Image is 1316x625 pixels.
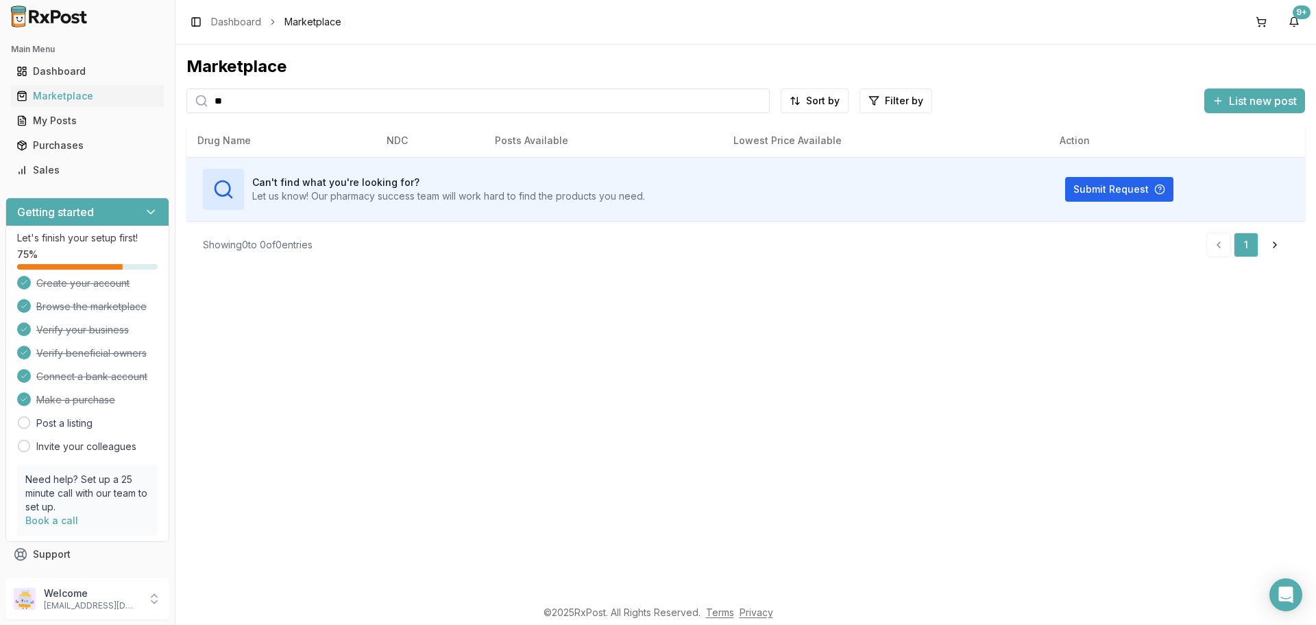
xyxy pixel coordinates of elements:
[25,515,78,526] a: Book a call
[186,56,1305,78] div: Marketplace
[36,370,147,384] span: Connect a bank account
[5,567,169,591] button: Feedback
[16,89,158,103] div: Marketplace
[885,94,923,108] span: Filter by
[252,176,645,189] h3: Can't find what you're looking for?
[376,124,484,157] th: NDC
[740,606,773,618] a: Privacy
[1283,11,1305,33] button: 9+
[860,89,932,113] button: Filter by
[1049,124,1305,157] th: Action
[806,94,840,108] span: Sort by
[11,108,164,133] a: My Posts
[16,163,158,177] div: Sales
[781,89,849,113] button: Sort by
[186,124,376,157] th: Drug Name
[1204,95,1305,109] a: List new post
[706,606,734,618] a: Terms
[484,124,722,157] th: Posts Available
[1065,177,1173,202] button: Submit Request
[36,300,147,314] span: Browse the marketplace
[36,346,147,360] span: Verify beneficial owners
[1204,89,1305,113] button: List new post
[5,85,169,107] button: Marketplace
[203,238,313,252] div: Showing 0 to 0 of 0 entries
[33,572,80,586] span: Feedback
[44,587,139,600] p: Welcome
[25,473,149,514] p: Need help? Set up a 25 minute call with our team to set up.
[1261,233,1289,257] a: Go to next page
[36,323,129,337] span: Verify your business
[11,133,164,158] a: Purchases
[5,110,169,132] button: My Posts
[44,600,139,611] p: [EMAIL_ADDRESS][DOMAIN_NAME]
[17,231,158,245] p: Let's finish your setup first!
[36,416,93,430] a: Post a listing
[722,124,1049,157] th: Lowest Price Available
[36,393,115,407] span: Make a purchase
[1206,233,1289,257] nav: pagination
[11,44,164,55] h2: Main Menu
[211,15,261,29] a: Dashboard
[16,139,158,152] div: Purchases
[36,276,130,290] span: Create your account
[1229,93,1297,109] span: List new post
[284,15,341,29] span: Marketplace
[16,64,158,78] div: Dashboard
[16,114,158,128] div: My Posts
[5,134,169,156] button: Purchases
[1234,233,1258,257] a: 1
[5,542,169,567] button: Support
[211,15,341,29] nav: breadcrumb
[252,189,645,203] p: Let us know! Our pharmacy success team will work hard to find the products you need.
[5,5,93,27] img: RxPost Logo
[36,440,136,453] a: Invite your colleagues
[1293,5,1311,19] div: 9+
[5,159,169,181] button: Sales
[5,60,169,82] button: Dashboard
[1269,578,1302,611] div: Open Intercom Messenger
[17,248,38,261] span: 75 %
[11,84,164,108] a: Marketplace
[11,158,164,182] a: Sales
[11,59,164,84] a: Dashboard
[14,588,36,610] img: User avatar
[17,204,94,220] h3: Getting started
